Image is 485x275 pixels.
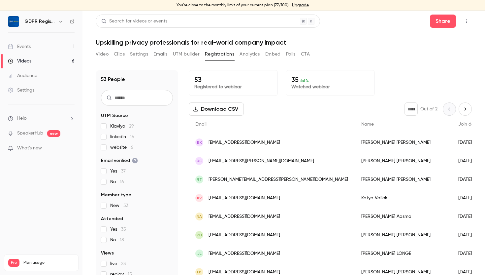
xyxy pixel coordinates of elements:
a: Upgrade [292,3,309,8]
span: website [110,144,133,151]
span: UTM Source [101,112,128,119]
p: Watched webinar [291,84,369,90]
span: new [47,130,60,137]
div: Audience [8,72,37,79]
span: Views [101,250,114,256]
span: Yes [110,226,126,233]
span: Pro [8,259,19,267]
div: [PERSON_NAME] [PERSON_NAME] [355,170,452,189]
span: 6 [131,145,133,150]
span: KV [197,195,202,201]
span: No [110,237,124,243]
div: [PERSON_NAME] [PERSON_NAME] [355,226,452,244]
div: Search for videos or events [101,18,167,25]
span: Email [195,122,207,127]
h1: 53 People [101,75,125,83]
button: UTM builder [173,49,200,59]
h1: Upskilling privacy professionals for real-world company impact [96,38,472,46]
span: 29 [129,124,134,129]
span: RC [197,158,202,164]
span: Email verified [101,157,138,164]
span: [EMAIL_ADDRESS][DOMAIN_NAME] [209,139,280,146]
span: Help [17,115,27,122]
span: Attended [101,216,123,222]
span: [EMAIL_ADDRESS][DOMAIN_NAME] [209,232,280,239]
span: 16 [130,135,134,139]
span: [EMAIL_ADDRESS][DOMAIN_NAME] [209,250,280,257]
span: 35 [121,227,126,232]
span: 37 [121,169,126,174]
span: What's new [17,145,42,152]
button: CTA [301,49,310,59]
span: Join date [458,122,479,127]
span: RT [197,177,202,182]
div: [PERSON_NAME] LONGE [355,244,452,263]
p: 35 [291,76,369,84]
button: Share [430,15,456,28]
span: [EMAIL_ADDRESS][DOMAIN_NAME] [209,195,280,202]
span: Name [361,122,374,127]
div: Katya Valiok [355,189,452,207]
span: 66 % [300,78,309,83]
span: BK [197,139,202,145]
span: linkedin [110,134,134,140]
button: Emails [153,49,167,59]
p: Registered to webinar [194,84,272,90]
button: Polls [286,49,296,59]
div: [PERSON_NAME] [PERSON_NAME] [355,133,452,152]
div: [PERSON_NAME] [PERSON_NAME] [355,152,452,170]
span: Member type [101,192,131,198]
a: SpeakerHub [17,130,43,137]
span: live [110,260,126,267]
span: 16 [120,179,124,184]
span: 18 [120,238,124,242]
span: [EMAIL_ADDRESS][PERSON_NAME][DOMAIN_NAME] [209,158,314,165]
h6: GDPR Register [24,18,55,25]
div: Events [8,43,31,50]
iframe: Noticeable Trigger [67,145,75,151]
p: Out of 2 [420,106,437,112]
span: Plan usage [23,260,74,265]
button: Clips [114,49,125,59]
button: Settings [130,49,148,59]
span: EB [197,269,202,275]
button: Video [96,49,109,59]
li: help-dropdown-opener [8,115,75,122]
button: Registrations [205,49,234,59]
img: GDPR Register [8,16,19,27]
div: Videos [8,58,31,64]
p: 53 [194,76,272,84]
span: JL [197,251,202,256]
span: 23 [121,261,126,266]
span: 53 [123,203,128,208]
button: Analytics [240,49,260,59]
span: No [110,178,124,185]
span: [PERSON_NAME][EMAIL_ADDRESS][PERSON_NAME][DOMAIN_NAME] [209,176,348,183]
div: [PERSON_NAME] Aasma [355,207,452,226]
span: New [110,202,128,209]
button: Next page [459,102,472,116]
span: [EMAIL_ADDRESS][DOMAIN_NAME] [209,213,280,220]
span: Klaviyo [110,123,134,130]
span: Yes [110,168,126,175]
div: Settings [8,87,34,94]
span: NA [197,214,202,219]
button: Embed [265,49,281,59]
span: pd [197,232,202,238]
button: Top Bar Actions [461,16,472,26]
button: Download CSV [189,102,244,116]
